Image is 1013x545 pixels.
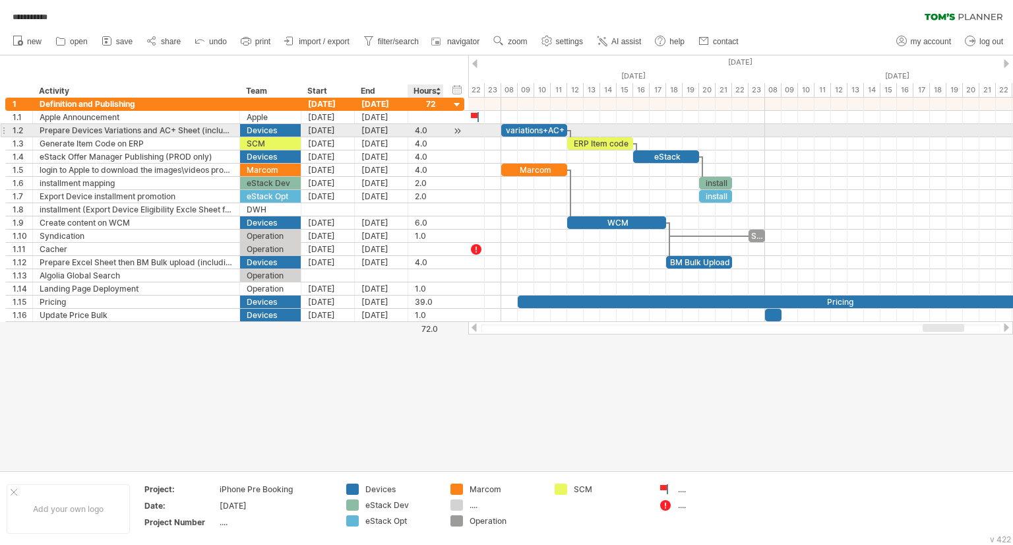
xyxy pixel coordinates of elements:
div: [DATE] [301,296,355,308]
div: 1.5 [13,164,32,176]
div: Syndication [40,230,233,242]
div: .... [470,499,541,511]
div: [DATE] [301,124,355,137]
div: 39.0 [415,296,437,308]
div: 1.8 [13,203,32,216]
span: settings [556,37,583,46]
div: eStack Dev [247,177,294,189]
div: 09 [782,83,798,97]
span: filter/search [378,37,419,46]
div: [DATE] [301,164,355,176]
span: save [116,37,133,46]
a: open [52,33,92,50]
div: [DATE] [301,177,355,189]
div: .... [678,499,750,511]
div: 13 [584,83,600,97]
span: help [669,37,685,46]
div: Create content on WCM [40,216,233,229]
a: share [143,33,185,50]
div: 19 [683,83,699,97]
div: 15 [617,83,633,97]
div: Landing Page Deployment [40,282,233,295]
div: Pricing [40,296,233,308]
a: save [98,33,137,50]
div: Devices [247,124,294,137]
div: 1.1 [13,111,32,123]
div: 10 [534,83,551,97]
div: 4.0 [415,150,437,163]
div: [DATE] [220,500,330,511]
div: 10 [798,83,814,97]
div: 17 [913,83,930,97]
a: filter/search [360,33,423,50]
div: 11 [551,83,567,97]
div: Add your own logo [7,484,130,534]
div: Operation [247,282,294,295]
div: [DATE] [355,216,408,229]
a: help [652,33,689,50]
div: 16 [633,83,650,97]
div: [DATE] [355,164,408,176]
div: BM Bulk Upload [666,256,732,269]
div: 1.12 [13,256,32,269]
div: 1.11 [13,243,32,255]
div: Activity [39,84,232,98]
div: 19 [946,83,963,97]
div: [DATE] [355,282,408,295]
div: 1.7 [13,190,32,203]
div: [DATE] [301,282,355,295]
div: v 422 [990,534,1011,544]
div: 4.0 [415,164,437,176]
div: Devices [247,216,294,229]
div: variations+AC+ [501,124,567,137]
div: 22 [996,83,1012,97]
div: WCM [567,216,666,229]
div: iPhone Pre Booking [220,484,330,495]
div: Devices [247,296,294,308]
span: undo [209,37,227,46]
div: [DATE] [355,98,408,110]
a: print [237,33,274,50]
div: [DATE] [301,309,355,321]
div: Devices [247,150,294,163]
div: Marcom [501,164,567,176]
div: [DATE] [301,111,355,123]
div: [DATE] [301,137,355,150]
div: 14 [864,83,880,97]
div: eStack Dev [365,499,437,511]
div: 1.15 [13,296,32,308]
div: [DATE] [301,256,355,269]
div: Marcom [470,484,541,495]
div: 4.0 [415,137,437,150]
a: my account [893,33,955,50]
div: Apple [247,111,294,123]
div: 1.2 [13,124,32,137]
div: Marcom [247,164,294,176]
span: my account [911,37,951,46]
div: 1.16 [13,309,32,321]
div: 12 [567,83,584,97]
div: scroll to activity [451,124,464,138]
div: Prepare Excel Sheet then BM Bulk upload (including Algolia) [40,256,233,269]
div: [DATE] [355,177,408,189]
span: new [27,37,42,46]
div: Syn [749,230,765,242]
div: Apple Announcement [40,111,233,123]
div: Team [246,84,293,98]
div: End [361,84,400,98]
div: Update Price Bulk [40,309,233,321]
div: 1.0 [415,282,437,295]
div: 11 [814,83,831,97]
div: 4.0 [415,256,437,269]
div: 09 [518,83,534,97]
div: 16 [897,83,913,97]
div: 1.9 [13,216,32,229]
div: [DATE] [355,296,408,308]
span: contact [713,37,739,46]
span: print [255,37,270,46]
span: log out [979,37,1003,46]
div: Operation [247,269,294,282]
div: login to Apple to download the images\videos provide Banner for both App and web Coming Soon\Land... [40,164,233,176]
div: [DATE] [355,111,408,123]
div: [DATE] [301,230,355,242]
